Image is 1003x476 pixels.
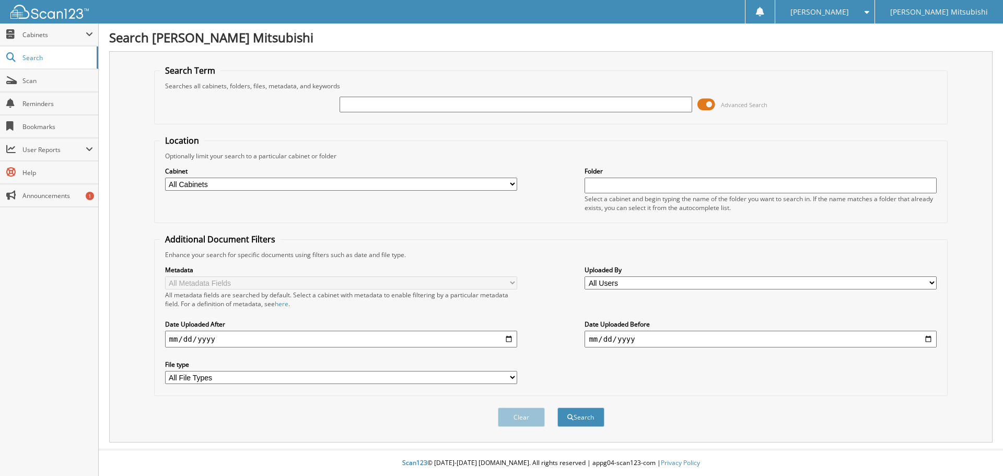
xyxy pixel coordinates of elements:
label: File type [165,360,517,369]
span: Search [22,53,91,62]
h1: Search [PERSON_NAME] Mitsubishi [109,29,993,46]
img: scan123-logo-white.svg [10,5,89,19]
legend: Search Term [160,65,220,76]
div: Searches all cabinets, folders, files, metadata, and keywords [160,82,942,90]
div: Optionally limit your search to a particular cabinet or folder [160,152,942,160]
label: Date Uploaded After [165,320,517,329]
input: end [585,331,937,347]
legend: Location [160,135,204,146]
div: 1 [86,192,94,200]
div: © [DATE]-[DATE] [DOMAIN_NAME]. All rights reserved | appg04-scan123-com | [99,450,1003,476]
div: Select a cabinet and begin typing the name of the folder you want to search in. If the name match... [585,194,937,212]
span: [PERSON_NAME] Mitsubishi [890,9,988,15]
div: Enhance your search for specific documents using filters such as date and file type. [160,250,942,259]
span: Bookmarks [22,122,93,131]
span: Advanced Search [721,101,767,109]
span: Scan [22,76,93,85]
span: [PERSON_NAME] [790,9,849,15]
label: Metadata [165,265,517,274]
button: Clear [498,408,545,427]
input: start [165,331,517,347]
span: Reminders [22,99,93,108]
a: Privacy Policy [661,458,700,467]
span: User Reports [22,145,86,154]
button: Search [557,408,604,427]
label: Date Uploaded Before [585,320,937,329]
a: here [275,299,288,308]
label: Folder [585,167,937,176]
span: Announcements [22,191,93,200]
legend: Additional Document Filters [160,234,281,245]
span: Cabinets [22,30,86,39]
div: All metadata fields are searched by default. Select a cabinet with metadata to enable filtering b... [165,291,517,308]
span: Help [22,168,93,177]
label: Uploaded By [585,265,937,274]
span: Scan123 [402,458,427,467]
label: Cabinet [165,167,517,176]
